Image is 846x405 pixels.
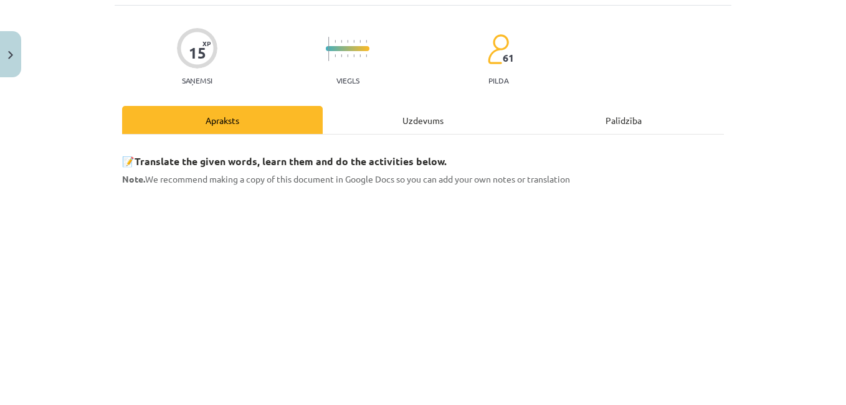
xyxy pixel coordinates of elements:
img: icon-short-line-57e1e144782c952c97e751825c79c345078a6d821885a25fce030b3d8c18986b.svg [335,40,336,43]
img: icon-short-line-57e1e144782c952c97e751825c79c345078a6d821885a25fce030b3d8c18986b.svg [366,40,367,43]
span: We recommend making a copy of this document in Google Docs so you can add your own notes or trans... [122,173,570,184]
img: icon-short-line-57e1e144782c952c97e751825c79c345078a6d821885a25fce030b3d8c18986b.svg [353,40,354,43]
img: icon-short-line-57e1e144782c952c97e751825c79c345078a6d821885a25fce030b3d8c18986b.svg [359,40,361,43]
img: icon-short-line-57e1e144782c952c97e751825c79c345078a6d821885a25fce030b3d8c18986b.svg [335,54,336,57]
span: 61 [503,52,514,64]
img: icon-short-line-57e1e144782c952c97e751825c79c345078a6d821885a25fce030b3d8c18986b.svg [353,54,354,57]
img: students-c634bb4e5e11cddfef0936a35e636f08e4e9abd3cc4e673bd6f9a4125e45ecb1.svg [487,34,509,65]
strong: Note. [122,173,145,184]
span: XP [202,40,211,47]
div: Palīdzība [523,106,724,134]
b: Translate the given words, learn them and do the activities below. [135,155,447,168]
p: pilda [488,76,508,85]
div: 15 [189,44,206,62]
p: Saņemsi [177,76,217,85]
img: icon-short-line-57e1e144782c952c97e751825c79c345078a6d821885a25fce030b3d8c18986b.svg [341,54,342,57]
div: Uzdevums [323,106,523,134]
img: icon-short-line-57e1e144782c952c97e751825c79c345078a6d821885a25fce030b3d8c18986b.svg [341,40,342,43]
img: icon-long-line-d9ea69661e0d244f92f715978eff75569469978d946b2353a9bb055b3ed8787d.svg [328,37,330,61]
div: Apraksts [122,106,323,134]
img: icon-short-line-57e1e144782c952c97e751825c79c345078a6d821885a25fce030b3d8c18986b.svg [359,54,361,57]
p: Viegls [336,76,359,85]
h3: 📝 [122,146,724,169]
img: icon-short-line-57e1e144782c952c97e751825c79c345078a6d821885a25fce030b3d8c18986b.svg [366,54,367,57]
img: icon-close-lesson-0947bae3869378f0d4975bcd49f059093ad1ed9edebbc8119c70593378902aed.svg [8,51,13,59]
img: icon-short-line-57e1e144782c952c97e751825c79c345078a6d821885a25fce030b3d8c18986b.svg [347,40,348,43]
img: icon-short-line-57e1e144782c952c97e751825c79c345078a6d821885a25fce030b3d8c18986b.svg [347,54,348,57]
